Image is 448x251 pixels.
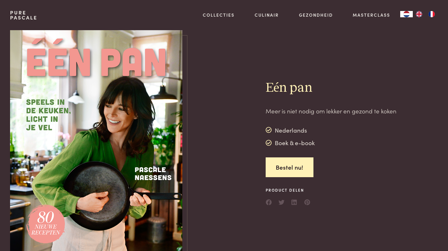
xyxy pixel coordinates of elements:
[10,10,37,20] a: PurePascale
[266,125,315,135] div: Nederlands
[203,12,235,18] a: Collecties
[266,187,311,193] span: Product delen
[266,138,315,148] div: Boek & e-book
[400,11,413,17] div: Language
[413,11,425,17] a: EN
[266,106,396,116] p: Meer is niet nodig om lekker en gezond te koken
[299,12,333,18] a: Gezondheid
[266,157,314,177] a: Bestel nu!
[413,11,438,17] ul: Language list
[266,80,396,96] h2: Eén pan
[425,11,438,17] a: FR
[353,12,390,18] a: Masterclass
[400,11,438,17] aside: Language selected: Nederlands
[255,12,279,18] a: Culinair
[400,11,413,17] a: NL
